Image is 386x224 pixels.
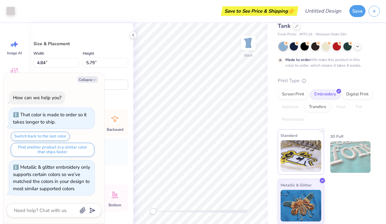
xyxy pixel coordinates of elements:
div: How can we help you? [13,94,62,101]
div: Metallic & glitter embroidery only supports certain colors so we’ve matched the colors in your de... [13,164,90,192]
label: Rotate [83,71,94,79]
span: Backward [107,127,123,132]
div: Rhinestones [278,115,308,124]
button: Find another product in a similar color that ships faster [11,143,94,157]
span: Fresh Prints [278,32,296,37]
img: Standard [281,140,321,172]
div: Screen Print [278,90,308,99]
img: 3D Puff [330,141,371,173]
span: Minimum Order: 50 + [316,32,347,37]
div: Back [244,52,252,58]
div: Embroidery [310,90,340,99]
div: We make this product in this color to order, which means it takes 4 weeks. [285,57,363,68]
span: 👉 [288,7,295,15]
button: Switch back to the last color [11,132,70,141]
span: Metallic & Glitter [281,182,312,188]
span: Image AI [7,51,22,56]
div: Digital Print [342,90,373,99]
span: Bottom [109,203,121,208]
span: 3D Puff [330,133,343,140]
label: Height [83,50,94,57]
div: Accessibility label [150,208,156,215]
div: Applique [278,102,303,112]
strong: Made to order: [285,57,312,62]
button: Save [349,5,365,17]
div: That color is made to order so it takes longer to ship. [13,112,86,125]
input: Untitled Design [300,5,346,17]
div: Transfers [305,102,330,112]
label: Width [33,50,44,57]
img: Back [242,37,255,49]
div: Vinyl [332,102,350,112]
div: Size & Placement [33,40,128,47]
span: # FP116 [300,32,312,37]
label: Distance from Collar [33,72,68,79]
img: Metallic & Glitter [281,190,321,221]
button: Collapse [77,76,98,83]
div: Save to See Price & Shipping [223,6,297,16]
div: Print Type [278,77,373,84]
div: Foil [352,102,366,112]
span: Standard [281,132,297,139]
